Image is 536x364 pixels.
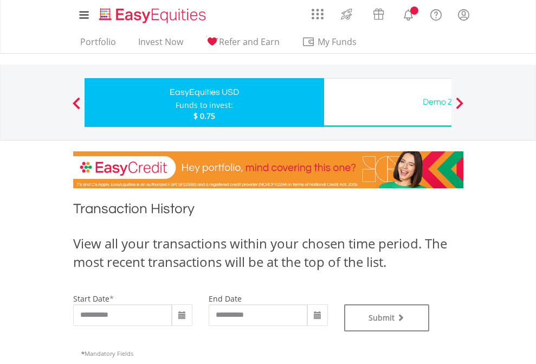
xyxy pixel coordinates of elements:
[305,3,331,20] a: AppsGrid
[76,36,120,53] a: Portfolio
[338,5,356,23] img: thrive-v2.svg
[370,5,388,23] img: vouchers-v2.svg
[344,304,430,331] button: Submit
[66,103,87,113] button: Previous
[363,3,395,23] a: Vouchers
[201,36,284,53] a: Refer and Earn
[312,8,324,20] img: grid-menu-icon.svg
[81,349,133,357] span: Mandatory Fields
[73,234,463,272] div: View all your transactions within your chosen time period. The most recent transactions will be a...
[176,100,233,111] div: Funds to invest:
[395,3,422,24] a: Notifications
[302,35,373,49] span: My Funds
[73,293,109,304] label: start date
[134,36,188,53] a: Invest Now
[73,199,463,223] h1: Transaction History
[95,3,210,24] a: Home page
[422,3,450,24] a: FAQ's and Support
[449,103,470,113] button: Next
[193,111,215,121] span: $ 0.75
[97,7,210,24] img: EasyEquities_Logo.png
[209,293,242,304] label: end date
[73,151,463,188] img: EasyCredit Promotion Banner
[450,3,477,27] a: My Profile
[219,36,280,48] span: Refer and Earn
[91,85,318,100] div: EasyEquities USD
